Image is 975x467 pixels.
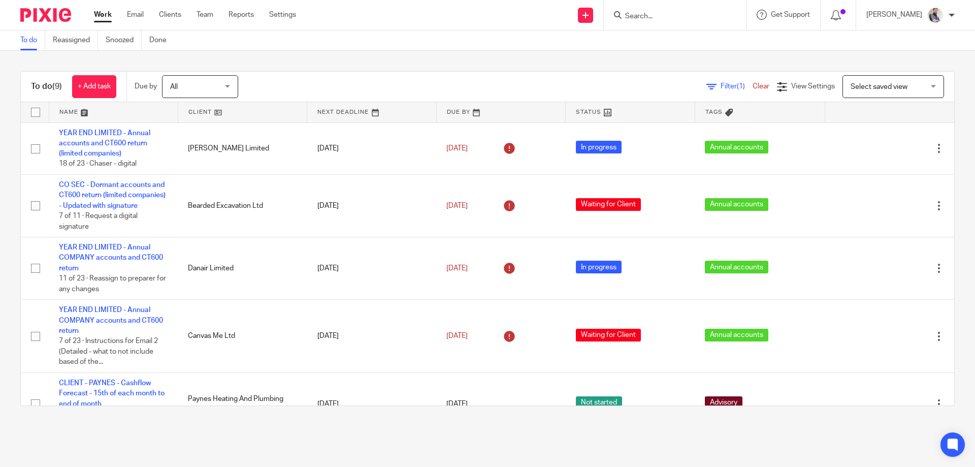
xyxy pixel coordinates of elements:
[737,83,745,90] span: (1)
[59,275,166,293] span: 11 of 23 · Reassign to preparer for any changes
[127,10,144,20] a: Email
[59,337,158,365] span: 7 of 23 · Instructions for Email 2 (Detailed - what to not include based of the...
[705,396,742,409] span: Advisory
[59,130,150,158] a: YEAR END LIMITED - Annual accounts and CT600 return (limited companies)
[307,175,436,237] td: [DATE]
[446,145,468,152] span: [DATE]
[269,10,296,20] a: Settings
[53,30,98,50] a: Reassigned
[576,329,641,341] span: Waiting for Client
[59,181,166,209] a: CO SEC - Dormant accounts and CT600 return (limited companies) - Updated with signature
[753,83,769,90] a: Clear
[721,83,753,90] span: Filter
[170,83,178,90] span: All
[307,372,436,435] td: [DATE]
[197,10,213,20] a: Team
[52,82,62,90] span: (9)
[446,400,468,408] span: [DATE]
[771,11,810,18] span: Get Support
[576,261,622,273] span: In progress
[624,12,716,21] input: Search
[72,75,116,98] a: + Add task
[59,244,163,272] a: YEAR END LIMITED - Annual COMPANY accounts and CT600 return
[20,8,71,22] img: Pixie
[307,237,436,300] td: [DATE]
[576,396,622,409] span: Not started
[59,212,138,230] span: 7 of 11 · Request a digital signature
[178,237,307,300] td: Danair Limited
[705,141,768,153] span: Annual accounts
[705,109,723,115] span: Tags
[307,122,436,175] td: [DATE]
[178,372,307,435] td: Paynes Heating And Plumbing Services Limited
[149,30,174,50] a: Done
[446,265,468,272] span: [DATE]
[851,83,907,90] span: Select saved view
[178,175,307,237] td: Bearded Excavation Ltd
[229,10,254,20] a: Reports
[446,202,468,209] span: [DATE]
[927,7,944,23] img: Pixie%2002.jpg
[106,30,142,50] a: Snoozed
[791,83,835,90] span: View Settings
[31,81,62,92] h1: To do
[178,122,307,175] td: [PERSON_NAME] Limited
[159,10,181,20] a: Clients
[20,30,45,50] a: To do
[576,198,641,211] span: Waiting for Client
[94,10,112,20] a: Work
[705,261,768,273] span: Annual accounts
[59,161,137,168] span: 18 of 23 · Chaser - digital
[135,81,157,91] p: Due by
[59,380,165,408] a: CLIENT - PAYNES - Cashflow Forecast - 15th of each month to end of month
[178,300,307,373] td: Canvas Me Ltd
[866,10,922,20] p: [PERSON_NAME]
[59,306,163,334] a: YEAR END LIMITED - Annual COMPANY accounts and CT600 return
[576,141,622,153] span: In progress
[446,332,468,339] span: [DATE]
[307,300,436,373] td: [DATE]
[705,329,768,341] span: Annual accounts
[705,198,768,211] span: Annual accounts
